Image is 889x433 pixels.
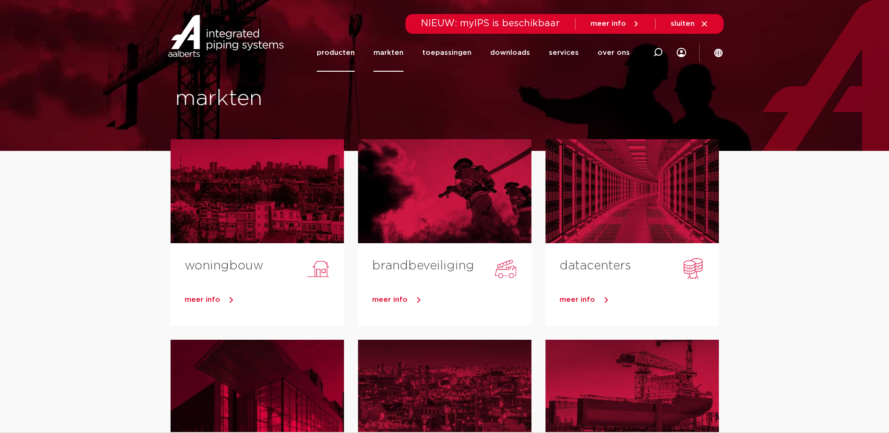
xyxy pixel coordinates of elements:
[175,84,440,114] h1: markten
[549,34,579,72] a: services
[317,34,355,72] a: producten
[372,296,408,303] span: meer info
[421,19,560,28] span: NIEUW: myIPS is beschikbaar
[560,260,631,272] a: datacenters
[560,293,719,307] a: meer info
[372,293,531,307] a: meer info
[590,20,640,28] a: meer info
[422,34,471,72] a: toepassingen
[374,34,403,72] a: markten
[185,296,220,303] span: meer info
[598,34,630,72] a: over ons
[372,260,474,272] a: brandbeveiliging
[590,20,626,27] span: meer info
[490,34,530,72] a: downloads
[671,20,695,27] span: sluiten
[317,34,630,72] nav: Menu
[185,293,344,307] a: meer info
[671,20,709,28] a: sluiten
[677,34,686,72] div: my IPS
[560,296,595,303] span: meer info
[185,260,263,272] a: woningbouw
